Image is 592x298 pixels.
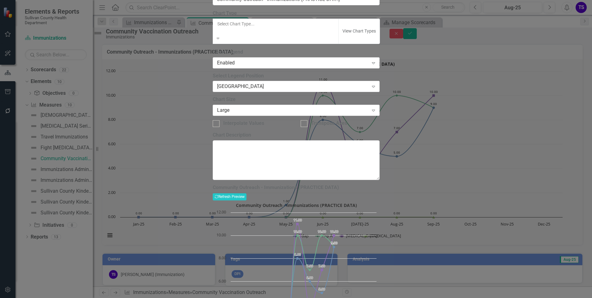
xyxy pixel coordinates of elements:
[213,96,380,103] label: Chart Size
[296,257,298,260] path: Jun-25, 8. Tdap.
[213,185,380,190] h3: Community Outreach - Immunizations (PRACTICE DATA)
[318,229,326,234] text: 10.00
[308,269,311,271] path: Jul-25, 7. Hep A.
[333,234,335,237] path: Sep-25, 10. Hep B.
[236,202,357,208] text: Community Outreach - Immunizations (PRACTICE DATA)
[217,59,369,66] div: Enabled
[217,107,369,114] div: Large
[296,234,298,237] path: Jun-25, 10. Hep A.
[217,83,369,90] div: [GEOGRAPHIC_DATA]
[294,218,302,222] text: 11.00
[213,49,380,56] label: Show Legend
[320,234,323,237] path: Aug-25, 10. Hep A.
[213,72,380,80] label: Select Legend Position
[308,280,311,283] path: Jul-25, 6. Tdap.
[213,132,380,139] label: Chart Description
[219,255,226,261] text: 8.00
[219,278,226,284] text: 6.00
[213,10,380,17] label: Chart Type
[217,21,334,27] div: Select Chart Type...
[320,291,323,294] path: Aug-25, 5. Tdap.
[294,252,301,256] text: 8.00
[307,275,313,280] text: 6.00
[320,269,323,271] path: Aug-25, 7. Hep B.
[294,229,302,234] text: 10.00
[331,241,337,245] text: 9.00
[319,287,325,291] text: 5.00
[216,209,226,215] text: 12.00
[311,120,347,127] div: Transpose Axes
[333,246,335,248] path: Sep-25, 9. Tdap.
[216,232,226,238] text: 10.00
[223,120,264,127] div: Interpolate Values
[330,229,338,234] text: 10.00
[338,19,380,44] button: View Chart Types
[319,264,325,268] text: 7.00
[307,264,313,268] text: 7.00
[296,223,298,225] path: Jun-25, 11. Hep B.
[213,193,246,200] button: Refresh Preview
